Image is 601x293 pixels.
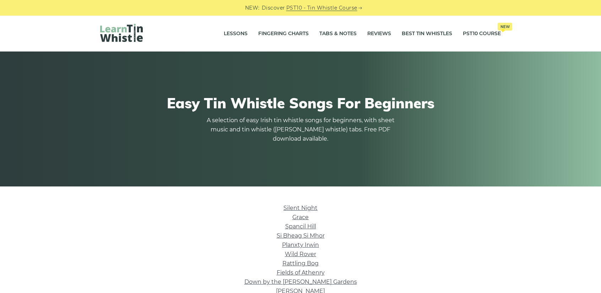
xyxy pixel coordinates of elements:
[285,223,316,230] a: Spancil Hill
[244,278,357,285] a: Down by the [PERSON_NAME] Gardens
[277,232,325,239] a: Si­ Bheag Si­ Mhor
[100,94,501,112] h1: Easy Tin Whistle Songs For Beginners
[205,116,396,143] p: A selection of easy Irish tin whistle songs for beginners, with sheet music and tin whistle ([PER...
[282,242,319,248] a: Planxty Irwin
[283,205,318,211] a: Silent Night
[402,25,452,43] a: Best Tin Whistles
[224,25,248,43] a: Lessons
[282,260,319,267] a: Rattling Bog
[367,25,391,43] a: Reviews
[258,25,309,43] a: Fingering Charts
[292,214,309,221] a: Grace
[100,24,143,42] img: LearnTinWhistle.com
[319,25,357,43] a: Tabs & Notes
[277,269,325,276] a: Fields of Athenry
[498,23,512,31] span: New
[285,251,316,257] a: Wild Rover
[463,25,501,43] a: PST10 CourseNew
